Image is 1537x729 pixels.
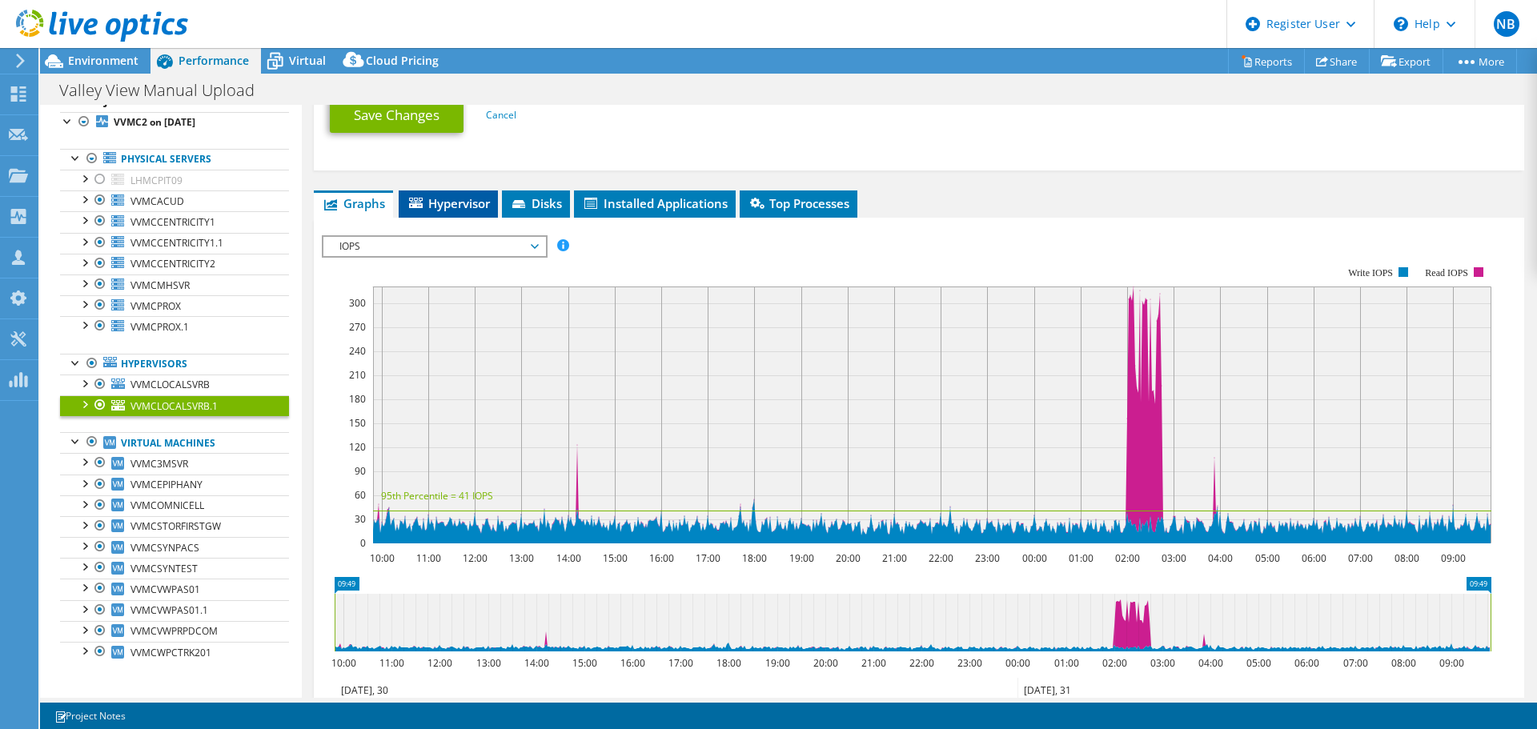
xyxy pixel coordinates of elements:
[1022,551,1047,565] text: 00:00
[1348,267,1393,278] text: Write IOPS
[407,195,490,211] span: Hypervisor
[179,53,249,68] span: Performance
[1439,656,1464,670] text: 09:00
[130,646,211,659] span: VVMCWPCTRK201
[1302,551,1326,565] text: 06:00
[355,464,366,478] text: 90
[60,254,289,274] a: VVMCCENTRICITY2
[1054,656,1079,670] text: 01:00
[68,53,138,68] span: Environment
[60,149,289,170] a: Physical Servers
[1198,656,1223,670] text: 04:00
[130,624,218,638] span: VVMCVWPRPDCOM
[463,551,488,565] text: 12:00
[330,98,464,133] a: Save Changes
[130,562,198,575] span: VVMCSYNTEST
[289,53,326,68] span: Virtual
[748,195,849,211] span: Top Processes
[1208,551,1233,565] text: 04:00
[60,316,289,337] a: VVMCPROX.1
[1441,551,1466,565] text: 09:00
[60,375,289,395] a: VVMCLOCALSVRB
[349,392,366,406] text: 180
[130,583,200,596] span: VVMCVWPAS01
[1443,49,1517,74] a: More
[130,320,189,334] span: VVMCPROX.1
[130,236,223,250] span: VVMCCENTRICITY1.1
[43,706,137,726] a: Project Notes
[510,195,562,211] span: Disks
[716,656,741,670] text: 18:00
[130,499,204,512] span: VVMCOMNICELL
[60,516,289,537] a: VVMCSTORFIRSTGW
[60,395,289,416] a: VVMCLOCALSVRB.1
[1395,551,1419,565] text: 08:00
[1294,656,1319,670] text: 06:00
[1228,49,1305,74] a: Reports
[1304,49,1370,74] a: Share
[349,320,366,334] text: 270
[52,82,279,99] h1: Valley View Manual Upload
[696,551,720,565] text: 17:00
[620,656,645,670] text: 16:00
[909,656,934,670] text: 22:00
[130,519,221,533] span: VVMCSTORFIRSTGW
[1391,656,1416,670] text: 08:00
[130,194,184,208] span: VVMCACUD
[813,656,838,670] text: 20:00
[130,378,210,391] span: VVMCLOCALSVRB
[60,642,289,663] a: VVMCWPCTRK201
[742,551,767,565] text: 18:00
[60,233,289,254] a: VVMCCENTRICITY1.1
[60,537,289,558] a: VVMCSYNPACS
[1369,49,1443,74] a: Export
[355,488,366,502] text: 60
[929,551,953,565] text: 22:00
[649,551,674,565] text: 16:00
[130,257,215,270] span: VVMCCENTRICITY2
[331,656,356,670] text: 10:00
[60,621,289,642] a: VVMCVWPRPDCOM
[379,656,404,670] text: 11:00
[427,656,452,670] text: 12:00
[668,656,693,670] text: 17:00
[130,478,203,491] span: VVMCEPIPHANY
[1394,17,1408,31] svg: \n
[114,115,195,129] b: VVMC2 on [DATE]
[130,541,199,555] span: VVMCSYNPACS
[60,558,289,579] a: VVMCSYNTEST
[572,656,597,670] text: 15:00
[1115,551,1140,565] text: 02:00
[60,495,289,516] a: VVMCOMNICELL
[366,53,439,68] span: Cloud Pricing
[130,399,218,413] span: VVMCLOCALSVRB.1
[416,551,441,565] text: 11:00
[355,512,366,526] text: 30
[60,295,289,316] a: VVMCPROX
[60,475,289,495] a: VVMCEPIPHANY
[360,536,366,550] text: 0
[60,579,289,599] a: VVMCVWPAS01
[524,656,549,670] text: 14:00
[556,551,581,565] text: 14:00
[349,368,366,382] text: 210
[381,489,493,503] text: 95th Percentile = 41 IOPS
[130,457,188,471] span: VVMC3MSVR
[130,299,181,313] span: VVMCPROX
[130,174,183,187] span: LHMCPIT09
[975,551,1000,565] text: 23:00
[1343,656,1368,670] text: 07:00
[331,237,537,256] span: IOPS
[486,108,516,122] a: Cancel
[349,440,366,454] text: 120
[1005,656,1030,670] text: 00:00
[765,656,790,670] text: 19:00
[322,195,385,211] span: Graphs
[60,432,289,453] a: Virtual Machines
[60,170,289,190] a: LHMCPIT09
[60,190,289,211] a: VVMCACUD
[957,656,982,670] text: 23:00
[1255,551,1280,565] text: 05:00
[130,603,208,617] span: VVMCVWPAS01.1
[1246,656,1271,670] text: 05:00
